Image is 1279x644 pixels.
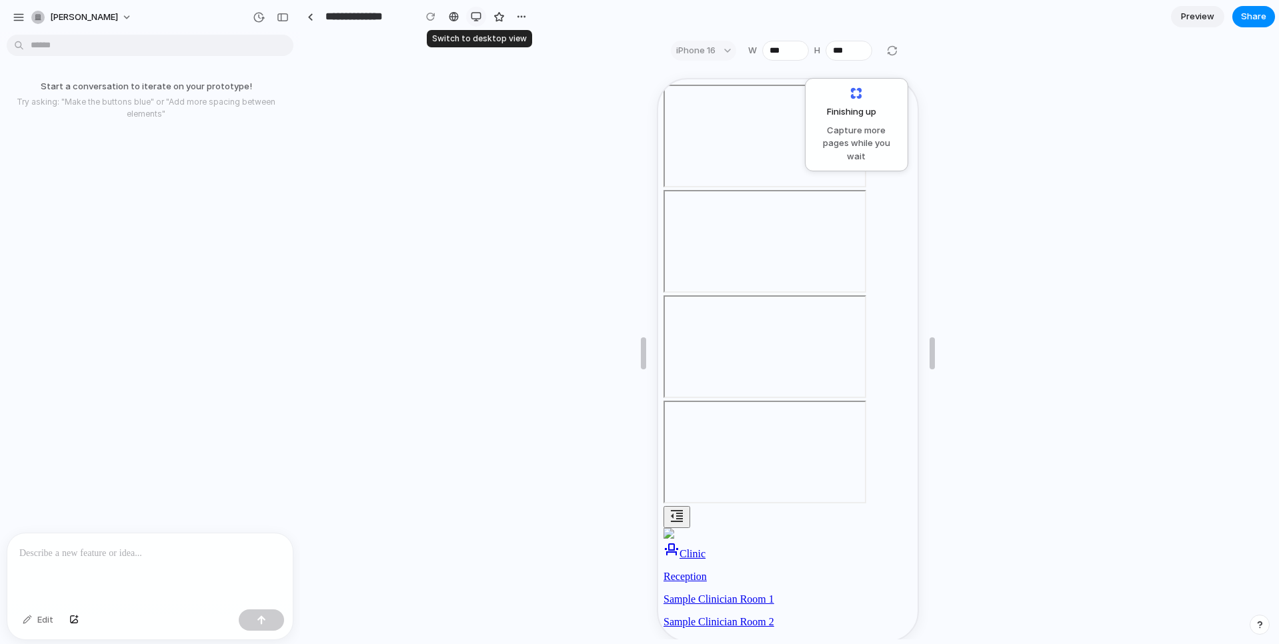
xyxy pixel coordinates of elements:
[5,491,49,503] a: Reception
[1232,6,1275,27] button: Share
[5,96,287,120] p: Try asking: "Make the buttons blue" or "Add more spacing between elements"
[5,80,287,93] p: Start a conversation to iterate on your prototype!
[5,537,116,548] a: Sample Clinician Room 2
[814,124,900,163] span: Capture more pages while you wait
[5,514,116,525] a: Sample Clinician Room 1
[427,30,532,47] div: Switch to desktop view
[814,44,820,57] label: H
[26,7,139,28] button: [PERSON_NAME]
[5,559,116,571] a: Sample Clinician Room 3
[21,469,47,480] span: Clinic
[1171,6,1224,27] a: Preview
[1181,10,1214,23] span: Preview
[5,469,47,480] a: Clinic
[5,449,16,459] img: coviu-logo.png
[50,11,118,24] span: [PERSON_NAME]
[1241,10,1266,23] span: Share
[748,44,757,57] label: W
[817,105,876,119] span: Finishing up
